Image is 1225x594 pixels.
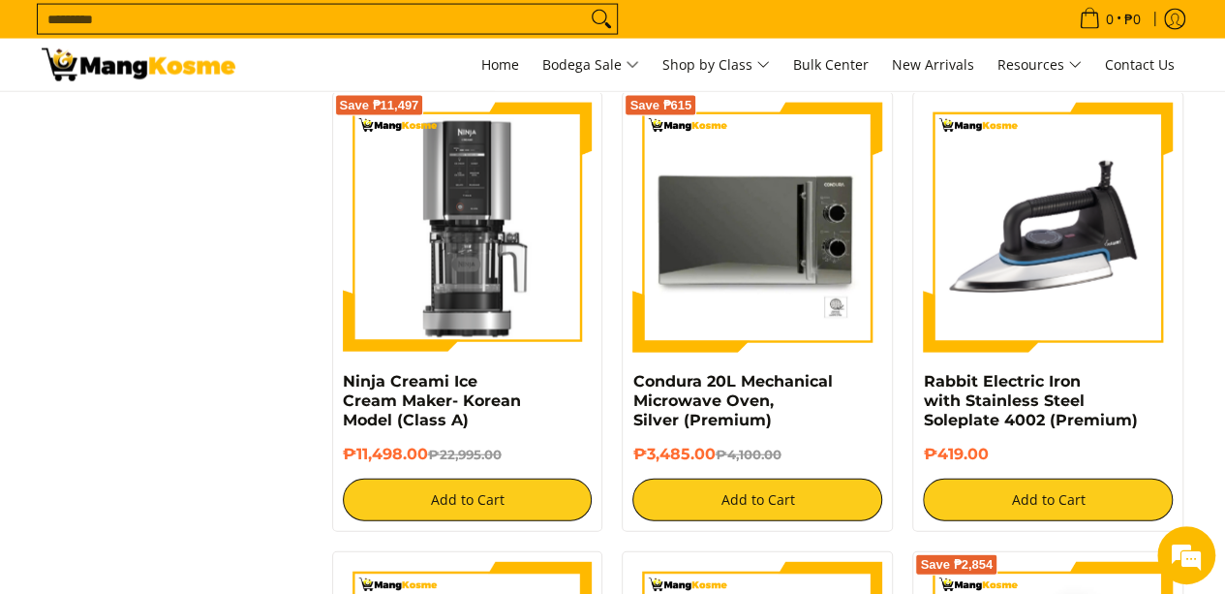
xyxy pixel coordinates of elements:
[340,100,419,111] span: Save ₱11,497
[653,39,780,91] a: Shop by Class
[923,103,1173,353] img: https://mangkosme.com/products/rabbit-electric-iron-with-stainless-steel-soleplate-4002-class-a
[1103,13,1117,26] span: 0
[1105,55,1175,74] span: Contact Us
[586,5,617,34] button: Search
[632,372,832,429] a: Condura 20L Mechanical Microwave Oven, Silver (Premium)
[1121,13,1144,26] span: ₱0
[662,53,770,78] span: Shop by Class
[472,39,529,91] a: Home
[428,447,502,462] del: ₱22,995.00
[632,445,882,464] h6: ₱3,485.00
[892,55,974,74] span: New Arrivals
[923,372,1137,429] a: Rabbit Electric Iron with Stainless Steel Soleplate 4002 (Premium)
[629,100,691,111] span: Save ₱615
[882,39,984,91] a: New Arrivals
[42,48,235,81] img: Small Appliances l Mang Kosme: Home Appliances Warehouse Sale
[997,53,1082,78] span: Resources
[533,39,649,91] a: Bodega Sale
[632,479,882,521] button: Add to Cart
[343,445,593,464] h6: ₱11,498.00
[923,479,1173,521] button: Add to Cart
[343,103,593,353] img: ninja-creami-ice-cream-maker-gray-korean-model-full-view-mang-kosme
[632,103,882,353] img: Condura 20L Mechanical Microwave Oven, Silver (Premium)
[101,109,325,134] div: Chat with us now
[343,372,521,429] a: Ninja Creami Ice Cream Maker- Korean Model (Class A)
[1095,39,1184,91] a: Contact Us
[318,10,364,56] div: Minimize live chat window
[793,55,869,74] span: Bulk Center
[112,175,267,371] span: We're online!
[920,559,993,571] span: Save ₱2,854
[255,39,1184,91] nav: Main Menu
[1073,9,1147,30] span: •
[923,445,1173,464] h6: ₱419.00
[343,479,593,521] button: Add to Cart
[481,55,519,74] span: Home
[783,39,878,91] a: Bulk Center
[542,53,639,78] span: Bodega Sale
[715,447,781,462] del: ₱4,100.00
[10,391,369,459] textarea: Type your message and hit 'Enter'
[988,39,1091,91] a: Resources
